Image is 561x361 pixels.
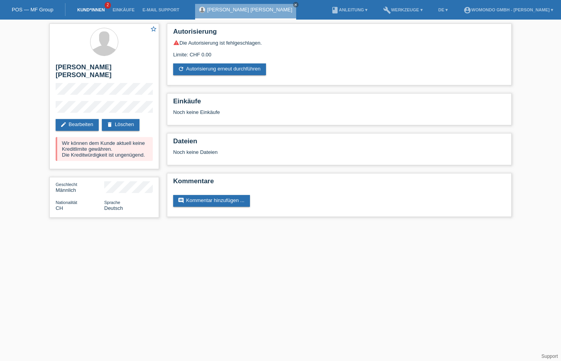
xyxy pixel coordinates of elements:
span: Geschlecht [56,182,77,187]
div: Noch keine Dateien [173,149,413,155]
h2: Einkäufe [173,97,505,109]
i: book [331,6,339,14]
a: bookAnleitung ▾ [327,7,371,12]
div: Limite: CHF 0.00 [173,46,505,58]
i: account_circle [463,6,471,14]
span: 2 [105,2,111,9]
a: E-Mail Support [139,7,183,12]
a: [PERSON_NAME] [PERSON_NAME] [207,7,292,13]
h2: Autorisierung [173,28,505,40]
h2: Kommentare [173,177,505,189]
a: close [293,2,299,7]
a: editBearbeiten [56,119,99,131]
i: edit [60,121,67,128]
span: Schweiz [56,205,63,211]
a: star_border [150,25,157,34]
i: close [294,3,298,7]
a: DE ▾ [434,7,452,12]
div: Die Autorisierung ist fehlgeschlagen. [173,40,505,46]
a: buildWerkzeuge ▾ [379,7,427,12]
h2: Dateien [173,137,505,149]
i: star_border [150,25,157,32]
div: Noch keine Einkäufe [173,109,505,121]
a: deleteLöschen [102,119,139,131]
i: delete [107,121,113,128]
a: Einkäufe [109,7,138,12]
i: comment [178,197,184,204]
div: Wir können dem Kunde aktuell keine Kreditlimite gewähren. Die Kreditwürdigkeit ist ungenügend. [56,137,153,161]
a: Support [541,354,558,359]
span: Deutsch [104,205,123,211]
a: commentKommentar hinzufügen ... [173,195,250,207]
a: POS — MF Group [12,7,53,13]
h2: [PERSON_NAME] [PERSON_NAME] [56,63,153,83]
i: warning [173,40,179,46]
a: Kund*innen [73,7,109,12]
a: account_circlewomondo GmbH - [PERSON_NAME] ▾ [460,7,557,12]
a: refreshAutorisierung erneut durchführen [173,63,266,75]
span: Nationalität [56,200,77,205]
div: Männlich [56,181,104,193]
i: build [383,6,391,14]
i: refresh [178,66,184,72]
span: Sprache [104,200,120,205]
